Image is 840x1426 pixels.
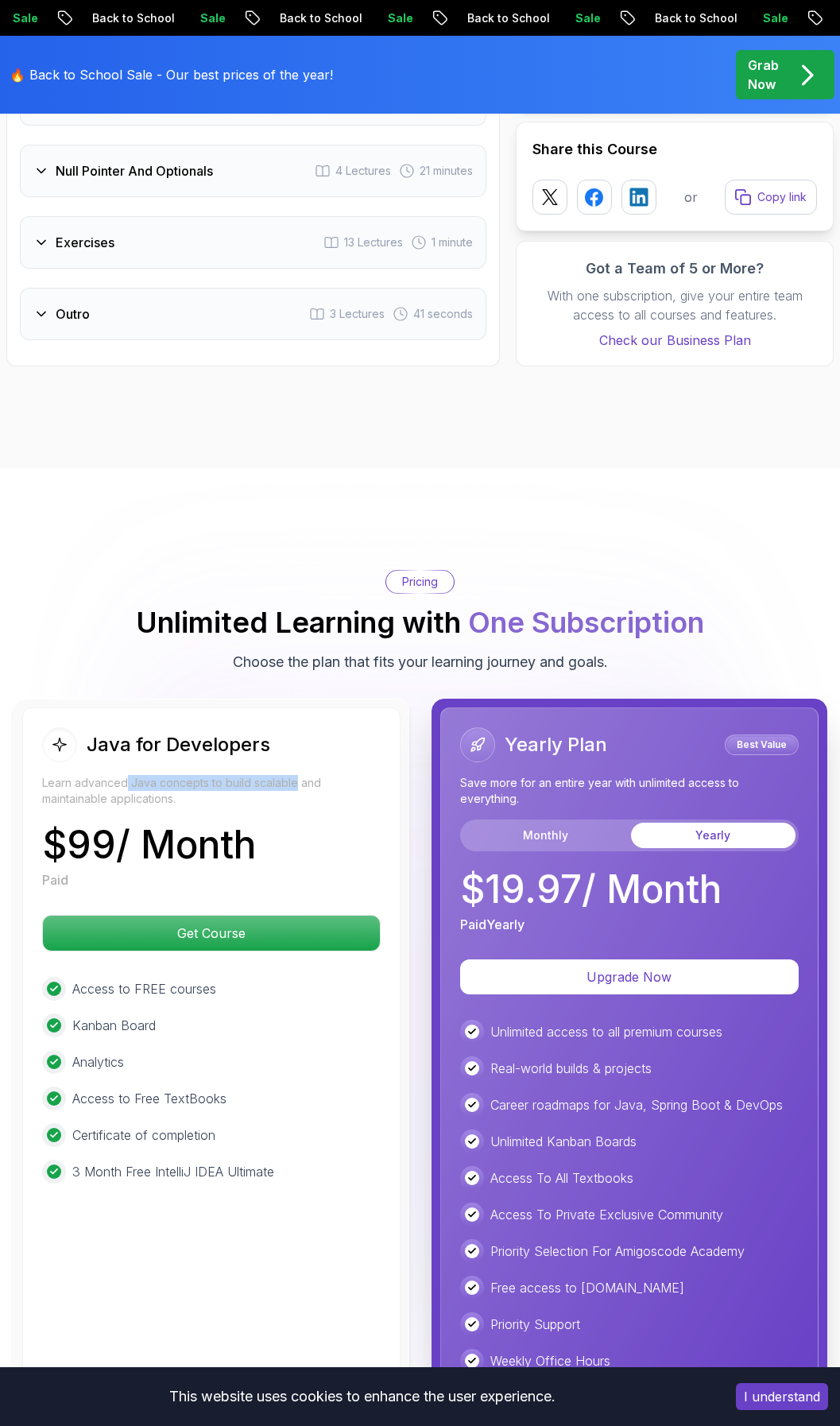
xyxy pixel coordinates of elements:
[42,826,256,864] p: $ 99 / Month
[72,1089,226,1108] p: Access to Free TextBooks
[335,163,391,179] span: 4 Lectures
[490,1242,745,1261] p: Priority Selection For Amigoscode Academy
[631,823,795,848] button: Yearly
[402,574,438,590] p: Pricing
[233,651,608,673] p: Choose the plan that fits your learning journey and goals.
[136,606,704,638] h2: Unlimited Learning with
[532,258,817,280] h3: Got a Team of 5 or More?
[757,189,807,205] p: Copy link
[490,1351,610,1370] p: Weekly Office Hours
[748,56,779,94] p: Grab Now
[460,959,799,994] button: Upgrade Now
[432,234,473,250] span: 1 minute
[642,10,750,26] p: Back to School
[490,1095,783,1114] p: Career roadmaps for Java, Spring Boot & DevOps
[20,216,486,269] button: Exercises13 Lectures 1 minute
[460,969,799,985] a: Upgrade Now
[344,234,403,250] span: 13 Lectures
[413,306,473,322] span: 41 seconds
[42,915,381,951] button: Get Course
[490,1059,652,1078] p: Real-world builds & projects
[42,775,381,807] p: Learn advanced Java concepts to build scalable and maintainable applications.
[43,916,380,951] p: Get Course
[490,1132,637,1151] p: Unlimited Kanban Boards
[20,288,486,340] button: Outro3 Lectures 41 seconds
[490,1315,580,1334] p: Priority Support
[563,10,614,26] p: Sale
[56,161,213,180] h3: Null Pointer And Optionals
[375,10,426,26] p: Sale
[736,1383,828,1410] button: Accept cookies
[750,10,801,26] p: Sale
[532,331,817,350] a: Check our Business Plan
[725,180,817,215] button: Copy link
[42,870,68,889] p: Paid
[532,138,817,161] h2: Share this Course
[460,870,722,909] p: $ 19.97 / Month
[72,979,216,998] p: Access to FREE courses
[56,233,114,252] h3: Exercises
[455,10,563,26] p: Back to School
[490,1205,723,1224] p: Access To Private Exclusive Community
[87,732,270,758] h2: Java for Developers
[188,10,238,26] p: Sale
[420,163,473,179] span: 21 minutes
[490,1168,633,1188] p: Access To All Textbooks
[72,1162,274,1181] p: 3 Month Free IntelliJ IDEA Ultimate
[727,737,796,753] p: Best Value
[490,1278,684,1297] p: Free access to [DOMAIN_NAME]
[460,915,525,934] p: Paid Yearly
[20,145,486,197] button: Null Pointer And Optionals4 Lectures 21 minutes
[79,10,188,26] p: Back to School
[505,732,607,758] h2: Yearly Plan
[532,286,817,324] p: With one subscription, give your entire team access to all courses and features.
[10,65,333,84] p: 🔥 Back to School Sale - Our best prices of the year!
[72,1052,124,1071] p: Analytics
[267,10,375,26] p: Back to School
[460,775,799,807] p: Save more for an entire year with unlimited access to everything.
[490,1022,722,1041] p: Unlimited access to all premium courses
[468,605,704,640] span: One Subscription
[72,1126,215,1145] p: Certificate of completion
[56,304,90,324] h3: Outro
[463,823,628,848] button: Monthly
[72,1016,156,1035] p: Kanban Board
[684,188,698,207] p: or
[12,1379,712,1414] div: This website uses cookies to enhance the user experience.
[330,306,385,322] span: 3 Lectures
